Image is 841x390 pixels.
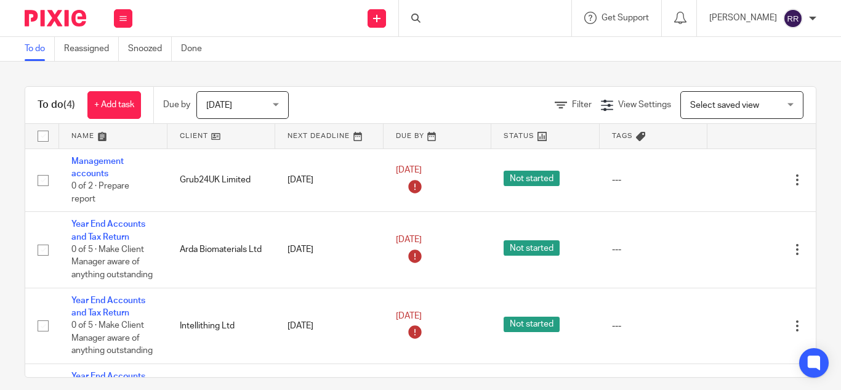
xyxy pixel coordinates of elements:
a: Management accounts [71,157,124,178]
img: Pixie [25,10,86,26]
div: --- [612,174,696,186]
p: Due by [163,99,190,111]
td: Intellithing Ltd [167,288,276,364]
span: Select saved view [690,101,759,110]
span: Filter [572,100,592,109]
a: Reassigned [64,37,119,61]
span: [DATE] [396,235,422,244]
span: 0 of 5 · Make Client Manager aware of anything outstanding [71,245,153,279]
span: [DATE] [206,101,232,110]
a: Snoozed [128,37,172,61]
span: Tags [612,132,633,139]
span: [DATE] [396,166,422,174]
a: Year End Accounts and Tax Return [71,220,145,241]
a: Year End Accounts and Tax Return [71,296,145,317]
span: (4) [63,100,75,110]
a: To do [25,37,55,61]
div: --- [612,243,696,256]
img: svg%3E [783,9,803,28]
td: [DATE] [275,288,384,364]
td: Grub24UK Limited [167,148,276,212]
td: [DATE] [275,148,384,212]
a: Done [181,37,211,61]
span: Not started [504,171,560,186]
p: [PERSON_NAME] [709,12,777,24]
span: Not started [504,317,560,332]
span: View Settings [618,100,671,109]
span: 0 of 2 · Prepare report [71,182,129,203]
td: Arda Biomaterials Ltd [167,212,276,288]
a: + Add task [87,91,141,119]
span: Get Support [602,14,649,22]
span: [DATE] [396,312,422,320]
div: --- [612,320,696,332]
h1: To do [38,99,75,112]
td: [DATE] [275,212,384,288]
span: Not started [504,240,560,256]
span: 0 of 5 · Make Client Manager aware of anything outstanding [71,322,153,355]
